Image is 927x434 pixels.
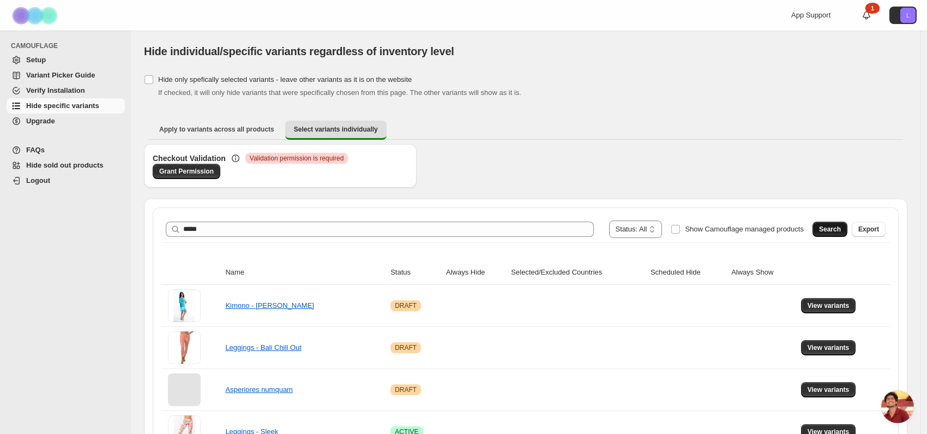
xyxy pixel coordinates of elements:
th: Name [222,260,387,285]
a: FAQs [7,142,125,158]
a: Asperiores numquam [225,385,293,394]
button: View variants [801,340,856,355]
a: 1 [861,10,872,21]
span: FAQs [26,146,45,154]
span: Validation permission is required [250,154,344,163]
th: Selected/Excluded Countries [508,260,647,285]
span: Select variants individually [294,125,378,134]
h3: Checkout Validation [153,153,226,164]
button: View variants [801,298,856,313]
span: Avatar with initials L [900,8,916,23]
span: View variants [808,343,850,352]
a: Hide sold out products [7,158,125,173]
span: Logout [26,176,50,185]
span: Apply to variants across all products [159,125,274,134]
text: L [906,12,910,19]
span: View variants [808,301,850,310]
span: Show Camouflage managed products [685,225,804,233]
span: Export [858,225,879,234]
a: Variant Picker Guide [7,68,125,83]
th: Scheduled Hide [647,260,728,285]
a: Setup [7,52,125,68]
a: Kimono - [PERSON_NAME] [225,301,314,310]
th: Always Hide [443,260,508,285]
span: Hide sold out products [26,161,104,169]
span: DRAFT [395,385,417,394]
a: Verify Installation [7,83,125,98]
span: DRAFT [395,343,417,352]
span: View variants [808,385,850,394]
a: Grant Permission [153,164,220,179]
button: Search [812,222,847,237]
span: Upgrade [26,117,55,125]
div: Open chat [881,390,914,423]
div: 1 [865,3,880,14]
button: Apply to variants across all products [151,121,283,138]
th: Always Show [728,260,798,285]
span: Variant Picker Guide [26,71,95,79]
img: Camouflage [9,1,63,31]
a: Leggings - Bali Chill Out [225,343,301,352]
button: Select variants individually [285,121,387,140]
a: Logout [7,173,125,188]
span: DRAFT [395,301,417,310]
button: Avatar with initials L [889,7,917,24]
span: Setup [26,56,46,64]
button: View variants [801,382,856,397]
span: If checked, it will only hide variants that were specifically chosen from this page. The other va... [158,88,521,97]
span: App Support [791,11,830,19]
span: Hide only spefically selected variants - leave other variants as it is on the website [158,75,412,84]
a: Upgrade [7,114,125,129]
span: Hide specific variants [26,102,99,110]
a: Hide specific variants [7,98,125,114]
button: Export [852,222,886,237]
span: Hide individual/specific variants regardless of inventory level [144,45,454,57]
span: Search [819,225,841,234]
span: CAMOUFLAGE [11,41,125,50]
span: Verify Installation [26,86,85,94]
span: Grant Permission [159,167,214,176]
th: Status [387,260,443,285]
